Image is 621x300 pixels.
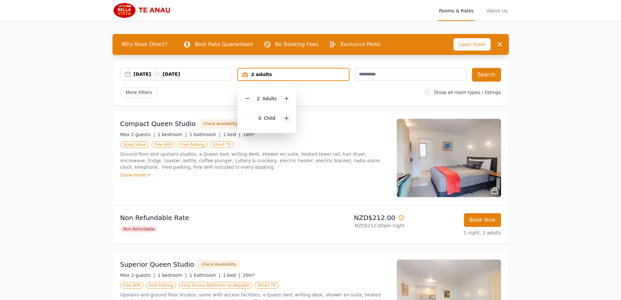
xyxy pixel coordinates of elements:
span: Non Refundable [120,226,158,232]
span: Learn more [453,38,491,51]
span: Max 2 guests | [120,273,155,278]
span: Free Parking [177,141,207,148]
div: Show more > [120,172,389,178]
span: 1 bathroom | [189,273,220,278]
p: Best Rate Guaranteed [195,40,253,48]
span: 1 bed | [223,132,240,137]
span: 1 bed | [223,273,240,278]
span: Adult s [262,96,277,101]
button: Search [472,68,501,82]
span: Free WiFi [152,141,175,148]
p: NZD$212.00 [313,213,405,222]
span: 2 [257,96,260,101]
h3: Compact Queen Studio [120,119,196,128]
button: Check Availability [198,260,240,269]
span: Great Value [120,141,149,148]
button: Book Now [464,213,501,227]
span: 20m² [243,273,255,278]
button: Check Availability [200,119,241,129]
span: Why Book Direct? [116,38,173,51]
span: Free Parking [146,282,176,289]
span: Easy Access Bathroom on Request [179,282,252,289]
span: More Filters [120,87,158,98]
h3: Superior Queen Studio [120,260,194,269]
span: Max 2 guests | [120,132,155,137]
span: Child [264,116,275,121]
p: 1 night, 2 adults [410,229,501,236]
img: Bella Vista Te Anau [112,3,175,18]
p: Ground floor and upstairs studios, a Queen bed, writing desk, shower en suite, heated towel rail,... [120,151,389,170]
label: Show all room types / listings [434,90,501,95]
span: 1 bedroom | [157,273,187,278]
p: NZD$212.00 per night [313,222,405,229]
span: Smart TV [255,282,279,289]
p: Non Refundable Rate [120,213,308,222]
div: 2 adults [238,71,349,78]
span: 0 [258,116,261,121]
span: 1 bathroom | [189,132,220,137]
span: Smart TV [210,141,234,148]
span: 18m² [243,132,255,137]
span: Free WiFi [120,282,144,289]
p: Exclusive Perks [340,40,380,48]
p: No Booking Fees [275,40,318,48]
div: [DATE] [DATE] [134,71,232,77]
span: 1 bedroom | [157,132,187,137]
